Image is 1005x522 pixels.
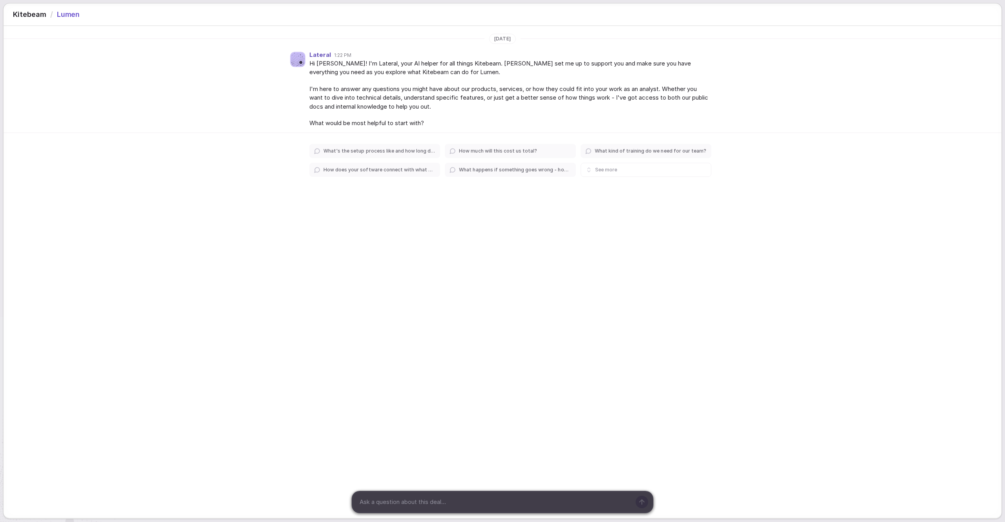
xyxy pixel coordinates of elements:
[309,119,711,128] span: What would be most helpful to start with?
[323,167,435,173] span: How does your software connect with what we already use?
[459,167,571,173] span: What happens if something goes wrong - how fast can you fix it?
[13,9,46,20] span: Kitebeam
[494,36,510,42] span: [DATE]
[445,163,576,177] button: What happens if something goes wrong - how fast can you fix it?
[309,144,440,158] button: What's the setup process like and how long does it take?
[595,148,706,154] span: What kind of training do we need for our team?
[309,163,440,177] button: How does your software connect with what we already use?
[445,144,576,158] button: How much will this cost us total?
[57,9,80,20] span: Lumen
[291,52,305,67] img: Agent avatar
[334,52,351,58] span: 1:22 PM
[581,163,711,177] button: See more
[309,59,711,77] span: Hi [PERSON_NAME]! I'm Lateral, your AI helper for all things Kitebeam. [PERSON_NAME] set me up to...
[581,144,711,158] button: What kind of training do we need for our team?
[459,148,537,154] span: How much will this cost us total?
[323,148,435,154] span: What's the setup process like and how long does it take?
[309,85,711,111] span: I'm here to answer any questions you might have about our products, services, or how they could f...
[595,167,617,173] span: See more
[50,9,53,20] span: /
[309,52,331,58] span: Lateral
